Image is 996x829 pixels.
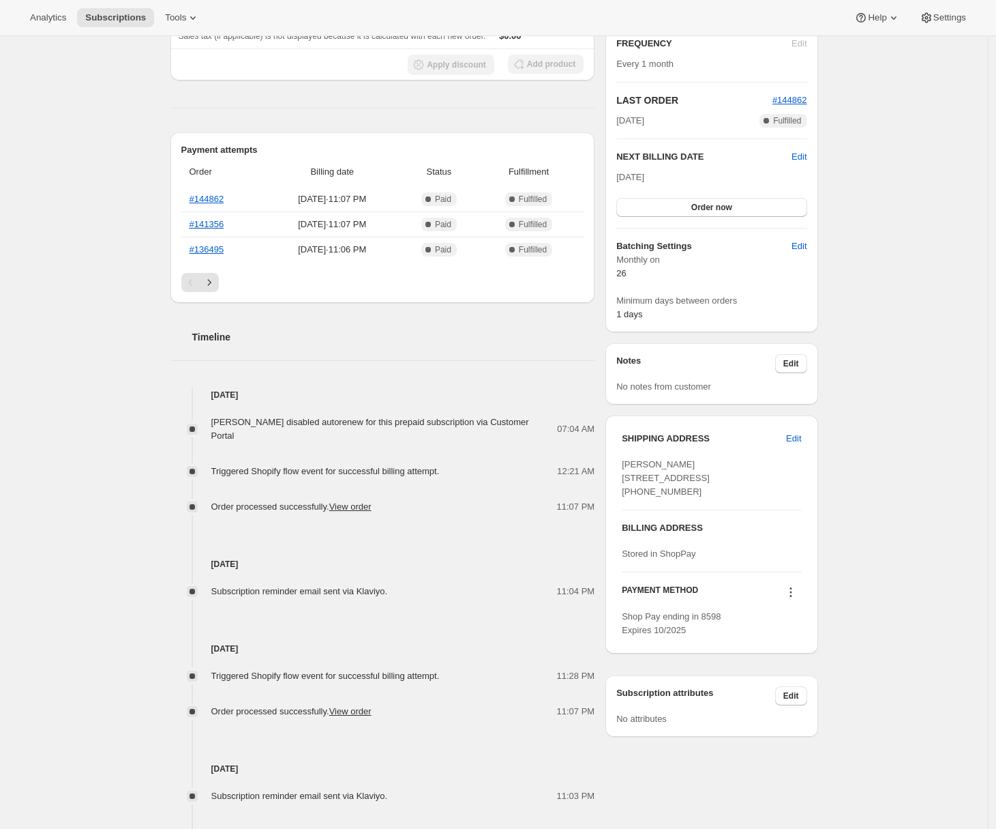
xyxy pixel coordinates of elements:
[616,354,775,373] h3: Notes
[519,194,547,205] span: Fulfilled
[616,59,674,69] span: Every 1 month
[616,198,806,217] button: Order now
[791,239,806,253] span: Edit
[616,268,626,278] span: 26
[868,12,886,23] span: Help
[775,686,807,706] button: Edit
[616,309,642,319] span: 1 days
[181,143,584,157] h2: Payment attempts
[482,165,575,179] span: Fulfillment
[190,244,224,254] a: #136495
[622,549,695,559] span: Stored in ShopPay
[269,218,397,231] span: [DATE] · 11:07 PM
[30,12,66,23] span: Analytics
[190,194,224,204] a: #144862
[211,417,529,441] span: [PERSON_NAME] disabled autorenew for this prepaid subscription via Customer Portal
[77,8,154,27] button: Subscriptions
[181,157,265,187] th: Order
[791,150,806,164] button: Edit
[157,8,208,27] button: Tools
[211,586,388,596] span: Subscription reminder email sent via Klaviyo.
[557,669,595,683] span: 11:28 PM
[616,172,644,182] span: [DATE]
[786,432,801,446] span: Edit
[616,686,775,706] h3: Subscription attributes
[616,37,791,50] h2: FREQUENCY
[211,501,372,512] span: Order processed successfully.
[622,459,710,497] span: [PERSON_NAME] [STREET_ADDRESS] [PHONE_NUMBER]
[170,388,595,402] h4: [DATE]
[622,585,698,603] h3: PAYMENT METHOD
[616,294,806,308] span: Minimum days between orders
[616,253,806,267] span: Monthly on
[783,690,799,701] span: Edit
[783,235,815,257] button: Edit
[622,521,801,535] h3: BILLING ADDRESS
[170,642,595,656] h4: [DATE]
[846,8,908,27] button: Help
[190,219,224,229] a: #141356
[557,705,595,718] span: 11:07 PM
[783,358,799,369] span: Edit
[269,243,397,257] span: [DATE] · 11:06 PM
[616,381,711,392] span: No notes from customer
[181,273,584,292] nav: Pagination
[933,12,966,23] span: Settings
[616,150,791,164] h2: NEXT BILLING DATE
[519,244,547,255] span: Fulfilled
[200,273,219,292] button: Next
[85,12,146,23] span: Subscriptions
[179,31,486,41] span: Sales tax (if applicable) is not displayed because it is calculated with each new order.
[691,202,732,213] span: Order now
[778,428,809,450] button: Edit
[557,585,595,598] span: 11:04 PM
[170,557,595,571] h4: [DATE]
[557,500,595,514] span: 11:07 PM
[772,93,807,107] button: #144862
[616,714,667,724] span: No attributes
[557,465,594,478] span: 12:21 AM
[616,239,791,253] h6: Batching Settings
[211,706,372,716] span: Order processed successfully.
[211,791,388,801] span: Subscription reminder email sent via Klaviyo.
[435,194,451,205] span: Paid
[435,244,451,255] span: Paid
[911,8,974,27] button: Settings
[269,192,397,206] span: [DATE] · 11:07 PM
[192,330,595,344] h2: Timeline
[165,12,186,23] span: Tools
[622,611,721,635] span: Shop Pay ending in 8598 Expires 10/2025
[22,8,74,27] button: Analytics
[519,219,547,230] span: Fulfilled
[404,165,474,179] span: Status
[557,789,595,803] span: 11:03 PM
[435,219,451,230] span: Paid
[269,165,397,179] span: Billing date
[329,706,372,716] a: View order
[211,466,440,476] span: Triggered Shopify flow event for successful billing attempt.
[773,115,801,126] span: Fulfilled
[616,114,644,128] span: [DATE]
[775,354,807,373] button: Edit
[557,422,594,436] span: 07:04 AM
[622,432,786,446] h3: SHIPPING ADDRESS
[170,762,595,776] h4: [DATE]
[772,95,807,105] a: #144862
[211,671,440,681] span: Triggered Shopify flow event for successful billing attempt.
[329,501,372,512] a: View order
[616,93,772,107] h2: LAST ORDER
